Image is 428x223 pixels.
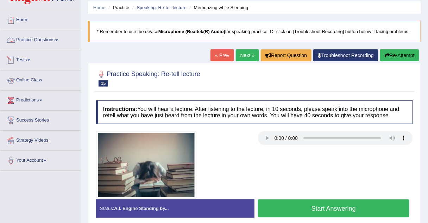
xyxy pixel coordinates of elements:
a: Predictions [0,91,81,108]
a: Your Account [0,151,81,168]
strong: A.I. Engine Standing by... [114,206,169,211]
li: Practice [107,4,129,11]
a: Troubleshoot Recording [313,49,378,61]
h2: Practice Speaking: Re-tell lecture [96,69,200,87]
b: Instructions: [103,106,137,112]
a: Strategy Videos [0,131,81,148]
a: Practice Questions [0,30,81,48]
a: Online Class [0,70,81,88]
button: Start Answering [258,199,409,217]
span: 15 [99,80,108,87]
b: Microphone (Realtek(R) Audio) [158,29,225,34]
a: Home [93,5,106,10]
div: Status: [96,199,254,217]
button: Re-Attempt [380,49,419,61]
a: Home [0,10,81,28]
a: Next » [236,49,259,61]
a: Speaking: Re-tell lecture [137,5,187,10]
a: Success Stories [0,111,81,128]
blockquote: * Remember to use the device for speaking practice. Or click on [Troubleshoot Recording] button b... [88,21,421,42]
a: « Prev [210,49,234,61]
li: Memorizing while Sleeping [188,4,248,11]
a: Tests [0,50,81,68]
button: Report Question [261,49,311,61]
h4: You will hear a lecture. After listening to the lecture, in 10 seconds, please speak into the mic... [96,100,413,124]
